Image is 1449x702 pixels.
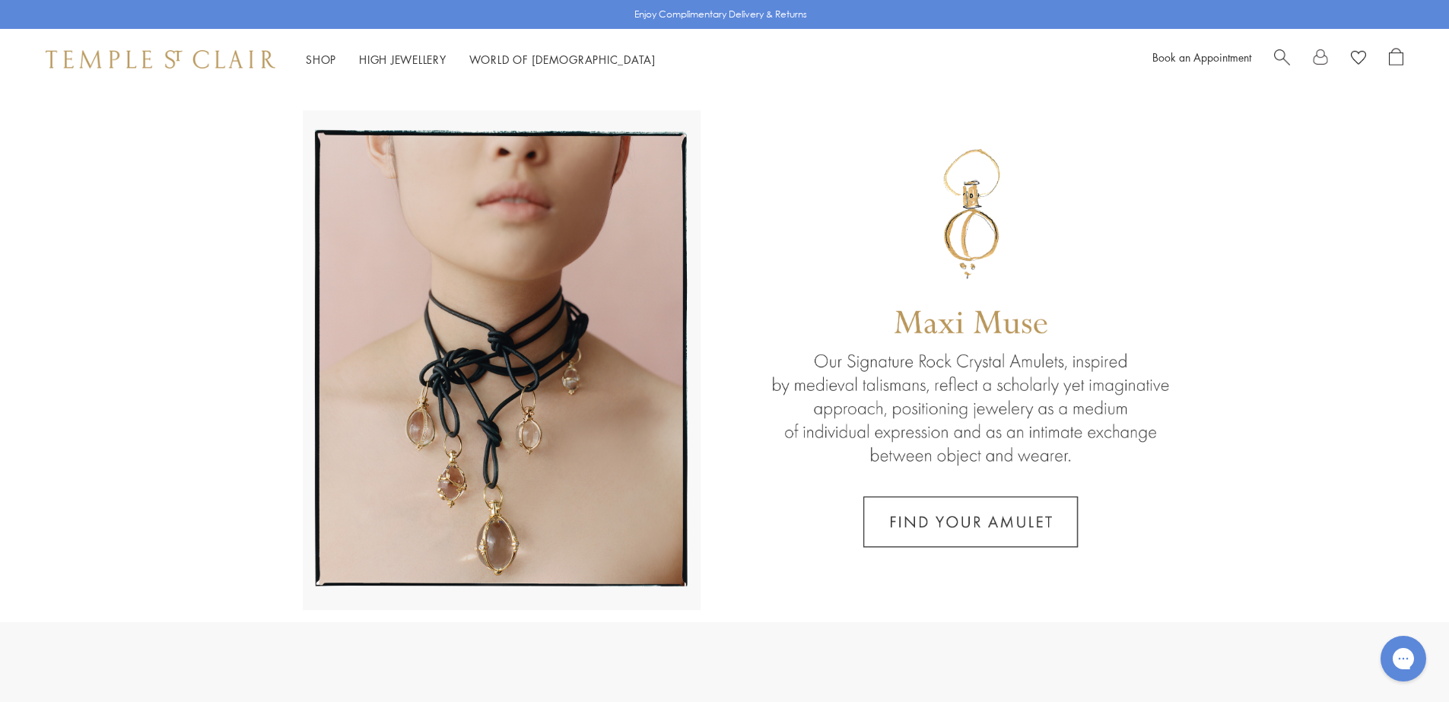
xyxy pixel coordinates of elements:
a: Book an Appointment [1152,49,1251,65]
nav: Main navigation [306,50,656,69]
img: Temple St. Clair [46,50,275,68]
a: High JewelleryHigh Jewellery [359,52,446,67]
a: ShopShop [306,52,336,67]
iframe: Gorgias live chat messenger [1373,631,1434,687]
a: Search [1274,48,1290,71]
a: World of [DEMOGRAPHIC_DATA]World of [DEMOGRAPHIC_DATA] [469,52,656,67]
p: Enjoy Complimentary Delivery & Returns [634,7,807,22]
a: Open Shopping Bag [1389,48,1403,71]
a: View Wishlist [1351,48,1366,71]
